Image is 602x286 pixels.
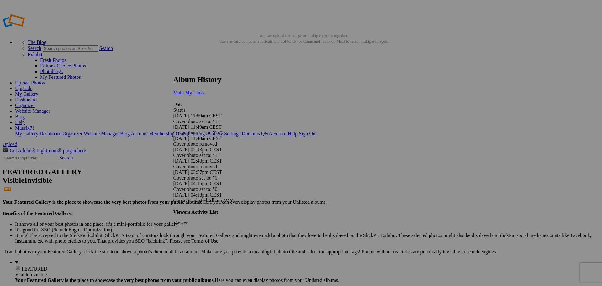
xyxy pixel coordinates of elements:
[173,226,424,231] div: Shared on
[173,136,424,141] div: [DATE] 11:48am CEST
[173,119,424,124] div: Cover photo set to: "1"
[173,220,424,226] div: Viewer
[173,170,424,175] div: [DATE] 03:57pm CEST
[173,130,424,136] div: Cover photo set to: "13"
[173,209,218,215] b: Viewers Activity List
[173,113,424,119] div: [DATE] 11:50am CEST
[173,107,424,113] div: Status
[173,158,424,164] div: [DATE] 02:43pm CEST
[173,198,424,203] div: Created Unlisted Album "MY"
[173,192,424,198] div: [DATE] 04:13pm CEST
[173,153,424,158] div: Cover photo set to: "1"
[173,102,424,107] div: Date
[173,75,424,84] h2: Album History
[173,90,184,95] a: Main
[173,181,424,186] div: [DATE] 04:15pm CEST
[173,186,424,192] div: Cover photo set to: "0"
[173,147,424,153] div: [DATE] 02:43pm CEST
[173,164,424,170] div: Cover photo removed
[173,141,424,147] div: Cover photo removed
[185,90,205,95] a: My Links
[173,175,424,181] div: Cover photo set to: "1"
[173,124,424,130] div: [DATE] 11:49am CEST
